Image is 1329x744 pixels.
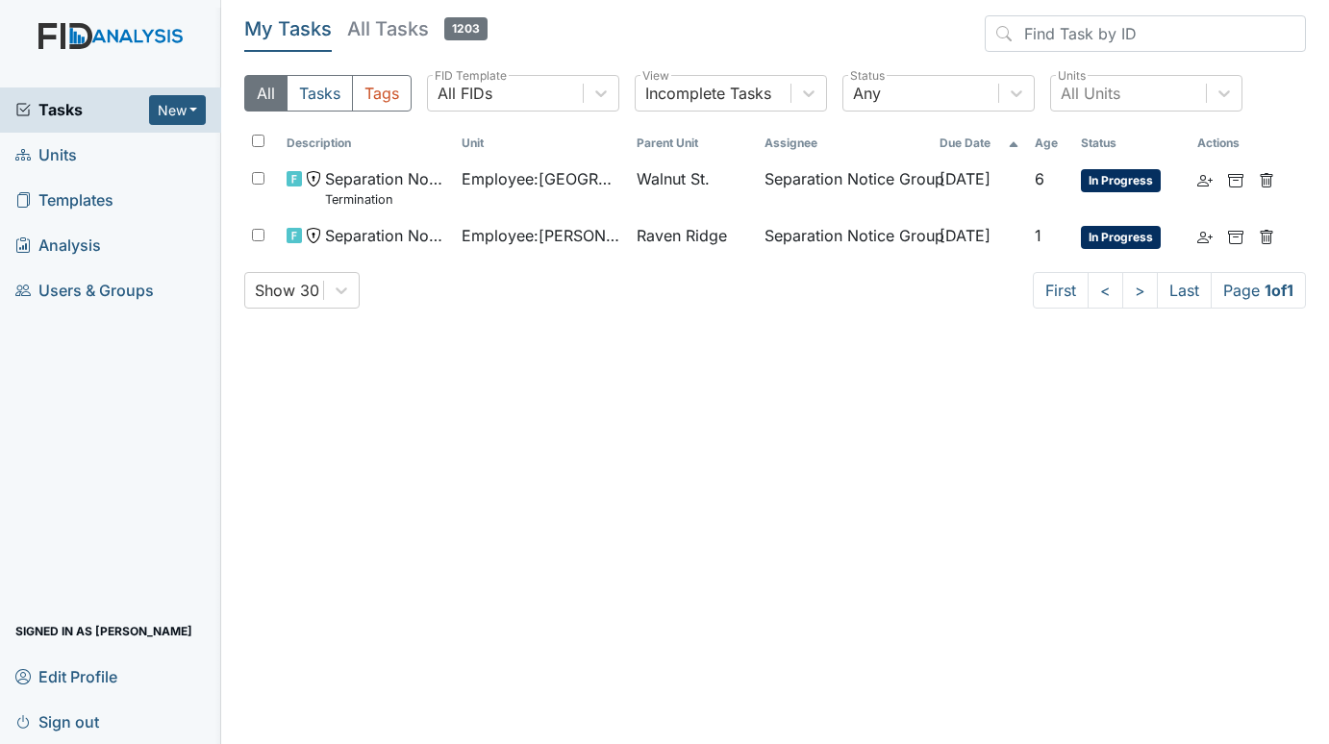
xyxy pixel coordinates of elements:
nav: task-pagination [1033,272,1306,309]
th: Toggle SortBy [629,127,758,160]
button: Tags [352,75,412,112]
a: Last [1157,272,1212,309]
h5: All Tasks [347,15,488,42]
a: Archive [1228,224,1243,247]
span: Users & Groups [15,276,154,306]
span: Separation Notice Termination [325,167,446,209]
input: Toggle All Rows Selected [252,135,264,147]
th: Toggle SortBy [279,127,454,160]
span: Employee : [GEOGRAPHIC_DATA][PERSON_NAME] [462,167,621,190]
a: Tasks [15,98,149,121]
a: < [1088,272,1123,309]
td: Separation Notice Group [757,216,932,257]
button: All [244,75,288,112]
span: Sign out [15,707,99,736]
span: Edit Profile [15,661,117,691]
div: Show 30 [255,279,319,302]
a: > [1122,272,1158,309]
th: Toggle SortBy [932,127,1026,160]
h5: My Tasks [244,15,332,42]
span: In Progress [1081,169,1161,192]
input: Find Task by ID [985,15,1306,52]
span: Raven Ridge [637,224,727,247]
span: 1203 [444,17,488,40]
span: Templates [15,186,113,215]
span: [DATE] [940,226,990,245]
button: Tasks [287,75,353,112]
div: Any [853,82,881,105]
th: Assignee [757,127,932,160]
span: Signed in as [PERSON_NAME] [15,616,192,646]
th: Toggle SortBy [1073,127,1189,160]
span: Analysis [15,231,101,260]
div: All Units [1061,82,1120,105]
td: Separation Notice Group [757,160,932,216]
a: Delete [1259,224,1274,247]
a: Delete [1259,167,1274,190]
span: Separation Notice [325,224,446,247]
span: Units [15,140,77,170]
th: Toggle SortBy [454,127,629,160]
small: Termination [325,190,446,209]
span: In Progress [1081,226,1161,249]
span: 1 [1035,226,1041,245]
strong: 1 of 1 [1265,281,1293,300]
div: Incomplete Tasks [645,82,771,105]
span: Employee : [PERSON_NAME], [PERSON_NAME] [462,224,621,247]
th: Toggle SortBy [1027,127,1074,160]
div: All FIDs [438,82,492,105]
div: Type filter [244,75,412,112]
span: Page [1211,272,1306,309]
button: New [149,95,207,125]
th: Actions [1190,127,1286,160]
span: Walnut St. [637,167,710,190]
a: First [1033,272,1089,309]
span: 6 [1035,169,1044,188]
span: [DATE] [940,169,990,188]
a: Archive [1228,167,1243,190]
